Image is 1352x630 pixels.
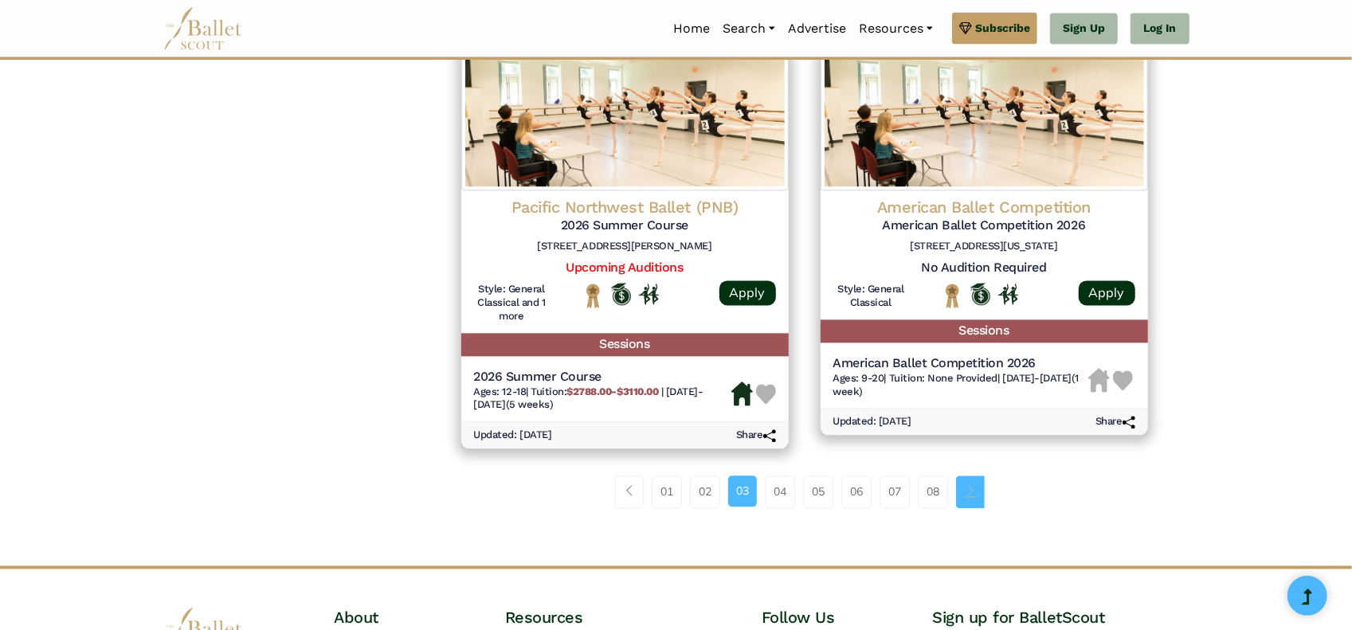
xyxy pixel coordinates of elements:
span: [DATE]-[DATE] (1 week) [833,372,1080,397]
img: National [942,283,962,307]
h6: [STREET_ADDRESS][PERSON_NAME] [474,240,776,253]
h5: 2026 Summer Course [474,217,776,234]
h6: Style: General Classical [833,283,909,310]
a: 08 [918,475,948,507]
h4: Pacific Northwest Ballet (PNB) [474,197,776,217]
b: $2788.00-$3110.00 [566,385,658,397]
a: 06 [841,475,872,507]
a: Home [667,12,716,45]
h5: 2026 Summer Course [474,369,731,385]
h4: Follow Us [762,607,933,628]
span: Subscribe [975,19,1030,37]
h6: Style: General Classical and 1 more [474,283,550,323]
a: Sign Up [1050,13,1118,45]
h5: Sessions [461,333,789,356]
img: Housing Unavailable [1088,368,1110,392]
img: In Person [998,284,1018,304]
span: [DATE]-[DATE] (5 weeks) [474,385,703,411]
a: Log In [1131,13,1189,45]
a: Search [716,12,782,45]
a: Advertise [782,12,852,45]
a: 07 [880,475,910,507]
h5: American Ballet Competition 2026 [833,355,1089,372]
a: Upcoming Auditions [566,260,683,275]
h6: [STREET_ADDRESS][US_STATE] [833,240,1135,253]
a: 02 [690,475,720,507]
img: Heart [756,384,776,404]
a: 03 [728,475,757,506]
span: Tuition: None Provided [889,372,997,384]
h4: Resources [505,607,762,628]
h6: | | [833,372,1089,399]
span: Ages: 12-18 [474,385,527,397]
a: 05 [803,475,833,507]
a: Resources [852,12,939,45]
img: Heart [1113,370,1133,390]
img: Housing Available [731,382,753,405]
h6: Updated: [DATE] [833,415,911,428]
h6: Updated: [DATE] [474,428,552,442]
h4: About [334,607,505,628]
img: Logo [461,31,789,190]
a: 04 [765,475,795,507]
a: 01 [652,475,682,507]
img: Offers Scholarship [611,283,631,305]
span: Ages: 9-20 [833,372,884,384]
a: Apply [1079,280,1135,305]
h6: | | [474,385,731,413]
h5: Sessions [821,319,1148,342]
img: Offers Scholarship [970,283,990,305]
a: Subscribe [952,12,1037,44]
h6: Share [736,428,776,442]
img: In Person [639,284,659,304]
h4: American Ballet Competition [833,197,1135,217]
img: gem.svg [959,19,972,37]
h4: Sign up for BalletScout [932,607,1189,628]
img: Logo [821,31,1148,190]
h5: No Audition Required [833,260,1135,276]
span: Tuition: [531,385,661,397]
a: Apply [719,280,776,305]
h6: Share [1095,415,1135,428]
img: National [583,283,603,307]
nav: Page navigation example [615,475,993,507]
h5: American Ballet Competition 2026 [833,217,1135,234]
